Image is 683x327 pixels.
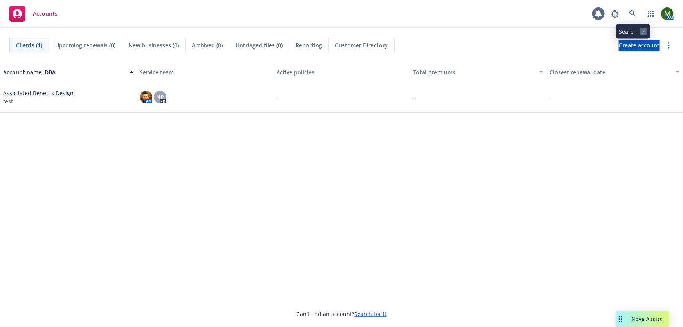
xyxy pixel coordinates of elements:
a: Search [625,6,641,22]
a: Switch app [643,6,659,22]
span: Nova Assist [632,316,663,322]
button: Total premiums [410,63,546,81]
span: Upcoming renewals (0) [55,41,115,49]
div: Total premiums [413,68,535,76]
div: Account name, DBA [3,68,125,76]
span: Customer Directory [335,41,388,49]
button: Active policies [273,63,410,81]
div: Active policies [276,68,407,76]
a: Accounts [6,3,61,25]
span: Create account [619,38,660,53]
div: Drag to move [616,311,625,327]
span: - [276,93,278,101]
span: Clients (1) [16,41,42,49]
span: Archived (0) [192,41,223,49]
span: Reporting [296,41,322,49]
span: NP [156,93,164,101]
button: Closest renewal date [546,63,683,81]
a: Search for it [355,310,387,318]
a: Associated Benefits Design [3,89,74,97]
span: Untriaged files (0) [236,41,283,49]
span: Accounts [33,11,58,17]
a: Report a Bug [607,6,623,22]
span: - [550,93,551,101]
div: Closest renewal date [550,68,671,76]
span: - [413,93,415,101]
a: Create account [619,40,660,51]
div: Service team [140,68,270,76]
span: test [3,97,13,105]
span: New businesses (0) [128,41,179,49]
button: Service team [137,63,273,81]
button: Nova Assist [616,311,669,327]
img: photo [140,91,152,103]
a: more [664,41,674,50]
img: photo [661,7,674,20]
span: Can't find an account? [297,310,387,318]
